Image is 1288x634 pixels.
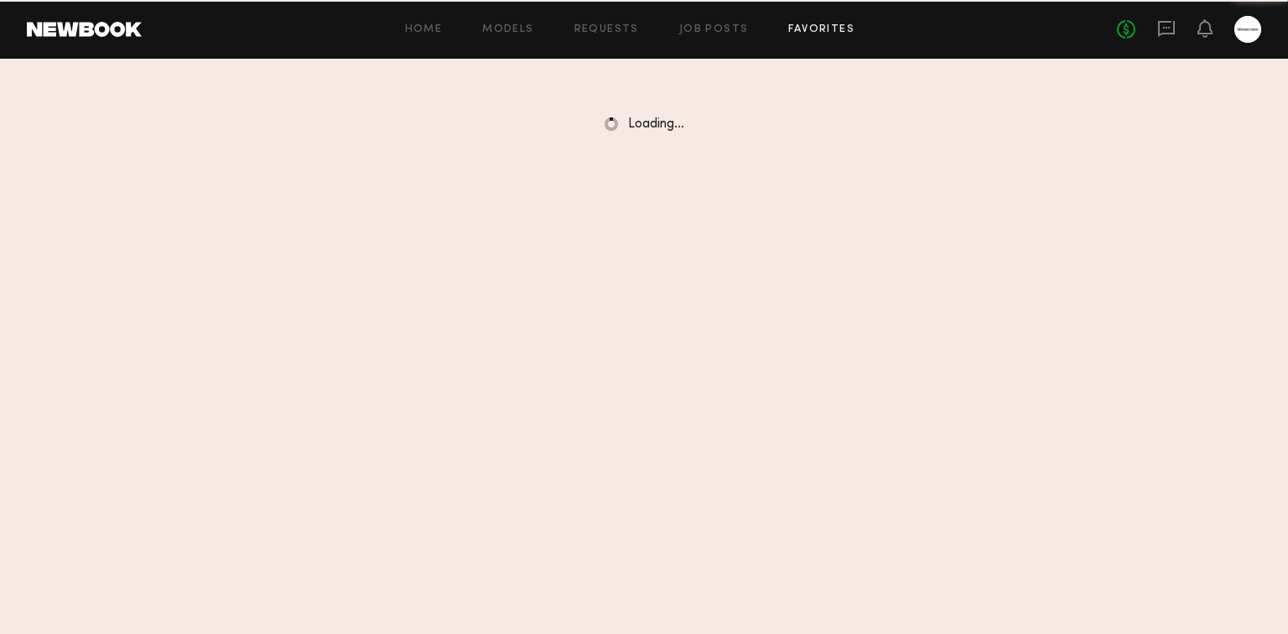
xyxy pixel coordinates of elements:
[1234,16,1261,43] a: A
[628,117,684,132] span: Loading…
[679,24,749,35] a: Job Posts
[574,24,639,35] a: Requests
[405,24,443,35] a: Home
[482,24,533,35] a: Models
[788,24,854,35] a: Favorites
